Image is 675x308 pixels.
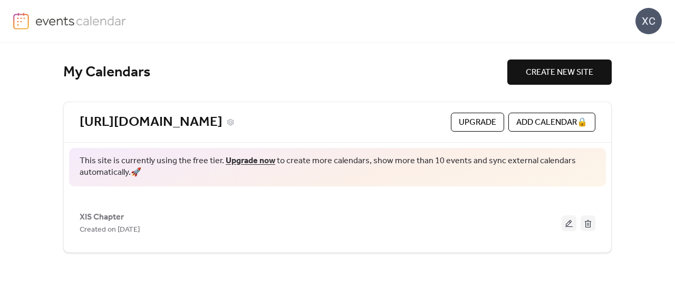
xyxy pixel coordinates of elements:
[507,59,612,85] button: CREATE NEW SITE
[526,66,593,79] span: CREATE NEW SITE
[80,214,124,220] a: XIS Chapter
[459,116,496,129] span: Upgrade
[226,153,275,169] a: Upgrade now
[80,211,124,224] span: XIS Chapter
[63,63,507,82] div: My Calendars
[451,113,504,132] button: Upgrade
[635,8,662,34] div: XC
[35,13,127,28] img: logo-type
[13,13,29,29] img: logo
[80,114,223,131] a: [URL][DOMAIN_NAME]
[80,224,140,236] span: Created on [DATE]
[80,155,595,179] span: This site is currently using the free tier. to create more calendars, show more than 10 events an...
